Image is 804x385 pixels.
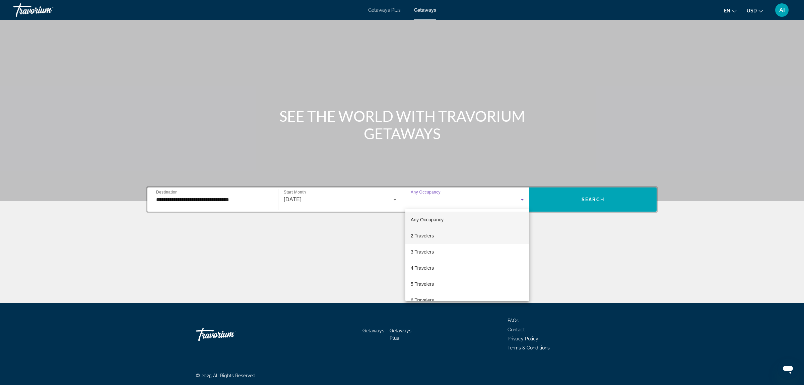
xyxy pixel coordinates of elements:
span: 6 Travelers [411,296,434,304]
span: Any Occupancy [411,217,444,222]
iframe: Button to launch messaging window [777,358,799,380]
span: 4 Travelers [411,264,434,272]
span: 2 Travelers [411,232,434,240]
span: 5 Travelers [411,280,434,288]
span: 3 Travelers [411,248,434,256]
